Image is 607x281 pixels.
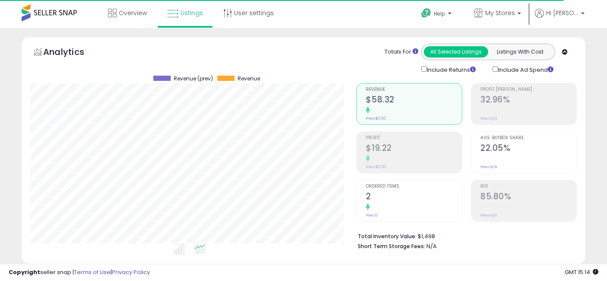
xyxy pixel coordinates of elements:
[485,9,515,17] span: My Stores
[9,268,40,276] strong: Copyright
[486,64,567,74] div: Include Ad Spend
[480,95,576,106] h2: 32.96%
[414,1,460,28] a: Help
[565,268,598,276] span: 2025-08-11 15:14 GMT
[43,46,101,60] h5: Analytics
[488,46,552,57] button: Listings With Cost
[480,184,576,189] span: ROI
[535,9,585,28] a: Hi [PERSON_NAME]
[358,243,425,250] b: Short Term Storage Fees:
[480,143,576,155] h2: 22.05%
[366,116,386,121] small: Prev: $0.00
[358,230,570,241] li: $1,498
[434,10,445,17] span: Help
[9,268,150,277] div: seller snap | |
[174,76,213,82] span: Revenue (prev)
[480,87,576,92] span: Profit [PERSON_NAME]
[358,233,416,240] b: Total Inventory Value:
[480,116,497,121] small: Prev: N/A
[480,164,497,169] small: Prev: N/A
[366,164,386,169] small: Prev: $0.00
[238,76,260,82] span: Revenue
[366,87,462,92] span: Revenue
[366,95,462,106] h2: $58.32
[366,184,462,189] span: Ordered Items
[421,8,432,19] i: Get Help
[426,242,437,250] span: N/A
[385,48,418,56] div: Totals For
[366,213,378,218] small: Prev: 0
[181,9,203,17] span: Listings
[480,192,576,203] h2: 85.80%
[119,9,147,17] span: Overview
[74,268,111,276] a: Terms of Use
[366,136,462,140] span: Profit
[366,143,462,155] h2: $19.22
[366,192,462,203] h2: 2
[112,268,150,276] a: Privacy Policy
[480,213,497,218] small: Prev: N/A
[415,64,486,74] div: Include Returns
[424,46,488,57] button: All Selected Listings
[480,136,576,140] span: Avg. Buybox Share
[546,9,578,17] span: Hi [PERSON_NAME]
